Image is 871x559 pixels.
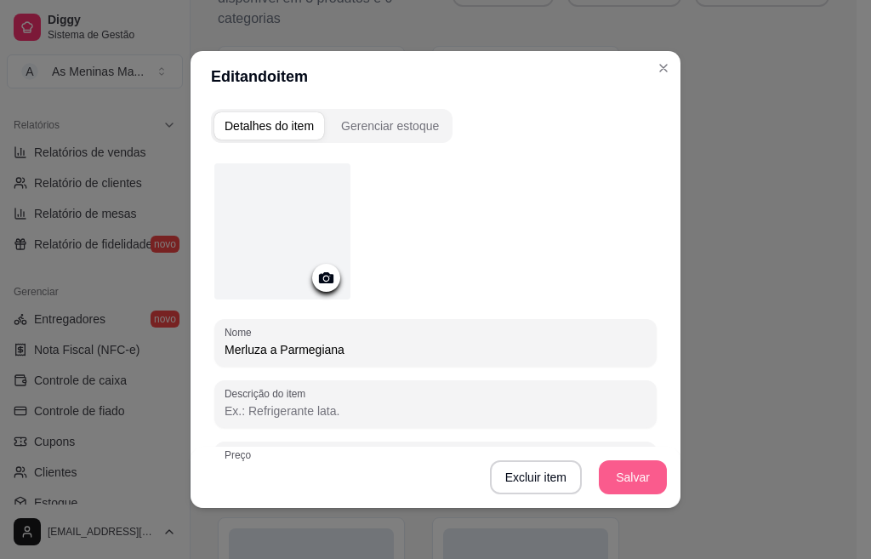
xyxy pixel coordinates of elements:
button: Close [650,54,677,82]
div: complement-group [211,109,453,143]
label: Descrição do item [225,386,311,401]
header: Editando item [191,51,680,102]
input: Nome [225,341,646,358]
label: Preço [225,448,257,462]
input: Descrição do item [225,402,646,419]
div: Gerenciar estoque [341,117,439,134]
div: Detalhes do item [225,117,314,134]
button: Salvar [599,460,667,494]
div: complement-group [211,109,660,143]
label: Nome [225,325,258,339]
button: Excluir item [490,460,582,494]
